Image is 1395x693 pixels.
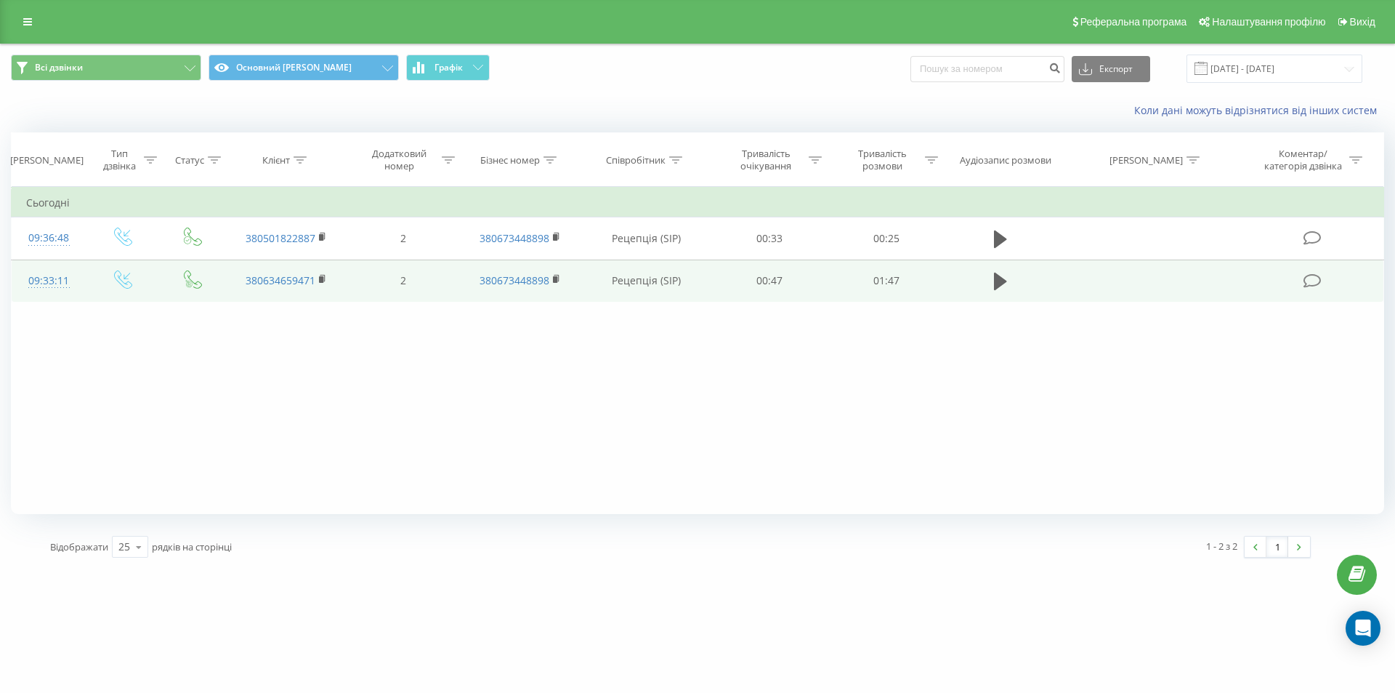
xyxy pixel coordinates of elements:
[727,148,805,172] div: Тривалість очікування
[828,260,945,302] td: 01:47
[209,55,399,81] button: Основний [PERSON_NAME]
[347,260,459,302] td: 2
[118,540,130,554] div: 25
[606,154,666,167] div: Співробітник
[711,217,828,260] td: 00:33
[406,55,490,81] button: Графік
[828,217,945,260] td: 00:25
[347,217,459,260] td: 2
[581,217,711,260] td: Рецепція (SIP)
[26,267,71,295] div: 09:33:11
[11,55,201,81] button: Всі дзвінки
[434,63,463,73] span: Графік
[175,154,204,167] div: Статус
[360,148,438,172] div: Додатковий номер
[960,154,1051,167] div: Аудіозапис розмови
[1109,154,1183,167] div: [PERSON_NAME]
[581,260,711,302] td: Рецепція (SIP)
[480,231,549,245] a: 380673448898
[152,540,232,553] span: рядків на сторінці
[1212,16,1325,28] span: Налаштування профілю
[1261,148,1346,172] div: Коментар/категорія дзвінка
[99,148,140,172] div: Тип дзвінка
[12,188,1384,217] td: Сьогодні
[262,154,290,167] div: Клієнт
[1206,539,1237,553] div: 1 - 2 з 2
[1072,56,1150,82] button: Експорт
[10,154,84,167] div: [PERSON_NAME]
[711,260,828,302] td: 00:47
[1080,16,1187,28] span: Реферальна програма
[35,62,83,73] span: Всі дзвінки
[480,273,549,287] a: 380673448898
[246,273,315,287] a: 380634659471
[480,154,540,167] div: Бізнес номер
[1346,611,1380,646] div: Open Intercom Messenger
[1266,537,1288,557] a: 1
[26,224,71,252] div: 09:36:48
[910,56,1064,82] input: Пошук за номером
[1350,16,1375,28] span: Вихід
[1134,103,1384,117] a: Коли дані можуть відрізнятися вiд інших систем
[50,540,108,553] span: Відображати
[844,148,921,172] div: Тривалість розмови
[246,231,315,245] a: 380501822887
